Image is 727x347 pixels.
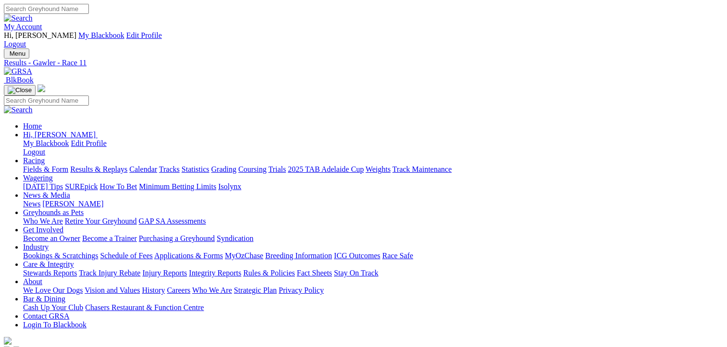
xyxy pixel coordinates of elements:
[243,269,295,277] a: Rules & Policies
[393,165,452,173] a: Track Maintenance
[139,217,206,225] a: GAP SA Assessments
[4,23,42,31] a: My Account
[182,165,209,173] a: Statistics
[154,251,223,260] a: Applications & Forms
[85,303,204,311] a: Chasers Restaurant & Function Centre
[4,40,26,48] a: Logout
[23,269,77,277] a: Stewards Reports
[23,217,63,225] a: Who We Are
[23,260,74,268] a: Care & Integrity
[218,182,241,191] a: Isolynx
[288,165,364,173] a: 2025 TAB Adelaide Cup
[23,131,98,139] a: Hi, [PERSON_NAME]
[4,31,76,39] span: Hi, [PERSON_NAME]
[78,31,124,39] a: My Blackbook
[70,165,127,173] a: Results & Replays
[23,286,723,295] div: About
[334,251,380,260] a: ICG Outcomes
[279,286,324,294] a: Privacy Policy
[23,165,68,173] a: Fields & Form
[192,286,232,294] a: Who We Are
[4,14,33,23] img: Search
[23,165,723,174] div: Racing
[71,139,107,147] a: Edit Profile
[23,139,69,147] a: My Blackbook
[268,165,286,173] a: Trials
[23,243,49,251] a: Industry
[85,286,140,294] a: Vision and Values
[4,96,89,106] input: Search
[23,286,83,294] a: We Love Our Dogs
[23,269,723,277] div: Care & Integrity
[23,191,70,199] a: News & Media
[23,303,723,312] div: Bar & Dining
[6,76,34,84] span: BlkBook
[189,269,241,277] a: Integrity Reports
[23,148,45,156] a: Logout
[23,251,98,260] a: Bookings & Scratchings
[211,165,236,173] a: Grading
[65,182,98,191] a: SUREpick
[4,67,32,76] img: GRSA
[4,48,29,59] button: Toggle navigation
[23,321,86,329] a: Login To Blackbook
[23,200,723,208] div: News & Media
[4,59,723,67] a: Results - Gawler - Race 11
[366,165,391,173] a: Weights
[4,106,33,114] img: Search
[100,182,137,191] a: How To Bet
[23,277,42,286] a: About
[23,131,96,139] span: Hi, [PERSON_NAME]
[23,200,40,208] a: News
[297,269,332,277] a: Fact Sheets
[23,156,45,165] a: Racing
[238,165,267,173] a: Coursing
[234,286,277,294] a: Strategic Plan
[23,217,723,226] div: Greyhounds as Pets
[23,139,723,156] div: Hi, [PERSON_NAME]
[4,4,89,14] input: Search
[23,312,69,320] a: Contact GRSA
[142,286,165,294] a: History
[23,122,42,130] a: Home
[37,84,45,92] img: logo-grsa-white.png
[23,234,723,243] div: Get Involved
[126,31,162,39] a: Edit Profile
[217,234,253,242] a: Syndication
[139,234,215,242] a: Purchasing a Greyhound
[265,251,332,260] a: Breeding Information
[42,200,103,208] a: [PERSON_NAME]
[382,251,413,260] a: Race Safe
[4,85,36,96] button: Toggle navigation
[129,165,157,173] a: Calendar
[4,76,34,84] a: BlkBook
[23,303,83,311] a: Cash Up Your Club
[4,337,12,345] img: logo-grsa-white.png
[167,286,190,294] a: Careers
[23,295,65,303] a: Bar & Dining
[8,86,32,94] img: Close
[4,31,723,48] div: My Account
[10,50,25,57] span: Menu
[79,269,140,277] a: Track Injury Rebate
[334,269,378,277] a: Stay On Track
[82,234,137,242] a: Become a Trainer
[65,217,137,225] a: Retire Your Greyhound
[23,226,63,234] a: Get Involved
[225,251,263,260] a: MyOzChase
[23,208,84,216] a: Greyhounds as Pets
[23,182,63,191] a: [DATE] Tips
[23,174,53,182] a: Wagering
[23,234,80,242] a: Become an Owner
[139,182,216,191] a: Minimum Betting Limits
[100,251,152,260] a: Schedule of Fees
[23,251,723,260] div: Industry
[23,182,723,191] div: Wagering
[142,269,187,277] a: Injury Reports
[159,165,180,173] a: Tracks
